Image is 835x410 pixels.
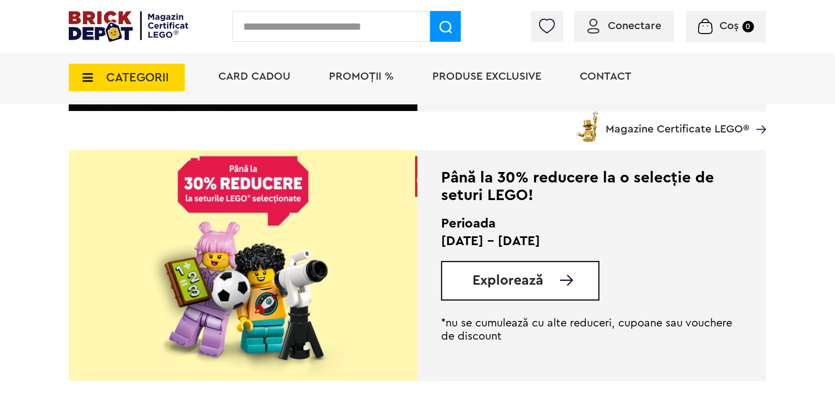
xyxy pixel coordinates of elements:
[329,71,394,82] a: PROMOȚII %
[218,71,290,82] a: Card Cadou
[473,274,543,287] span: Explorează
[106,71,169,84] span: CATEGORII
[441,232,743,250] p: [DATE] - [DATE]
[580,71,631,82] a: Contact
[749,109,766,120] a: Magazine Certificate LEGO®
[743,21,754,32] small: 0
[608,20,661,31] span: Conectare
[720,20,739,31] span: Coș
[441,317,743,343] p: *nu se cumulează cu alte reduceri, cupoane sau vouchere de discount
[441,169,743,204] div: Până la 30% reducere la o selecție de seturi LEGO!
[432,71,541,82] a: Produse exclusive
[606,109,749,135] span: Magazine Certificate LEGO®
[587,20,661,31] a: Conectare
[441,215,743,232] h2: Perioada
[473,274,598,287] a: Explorează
